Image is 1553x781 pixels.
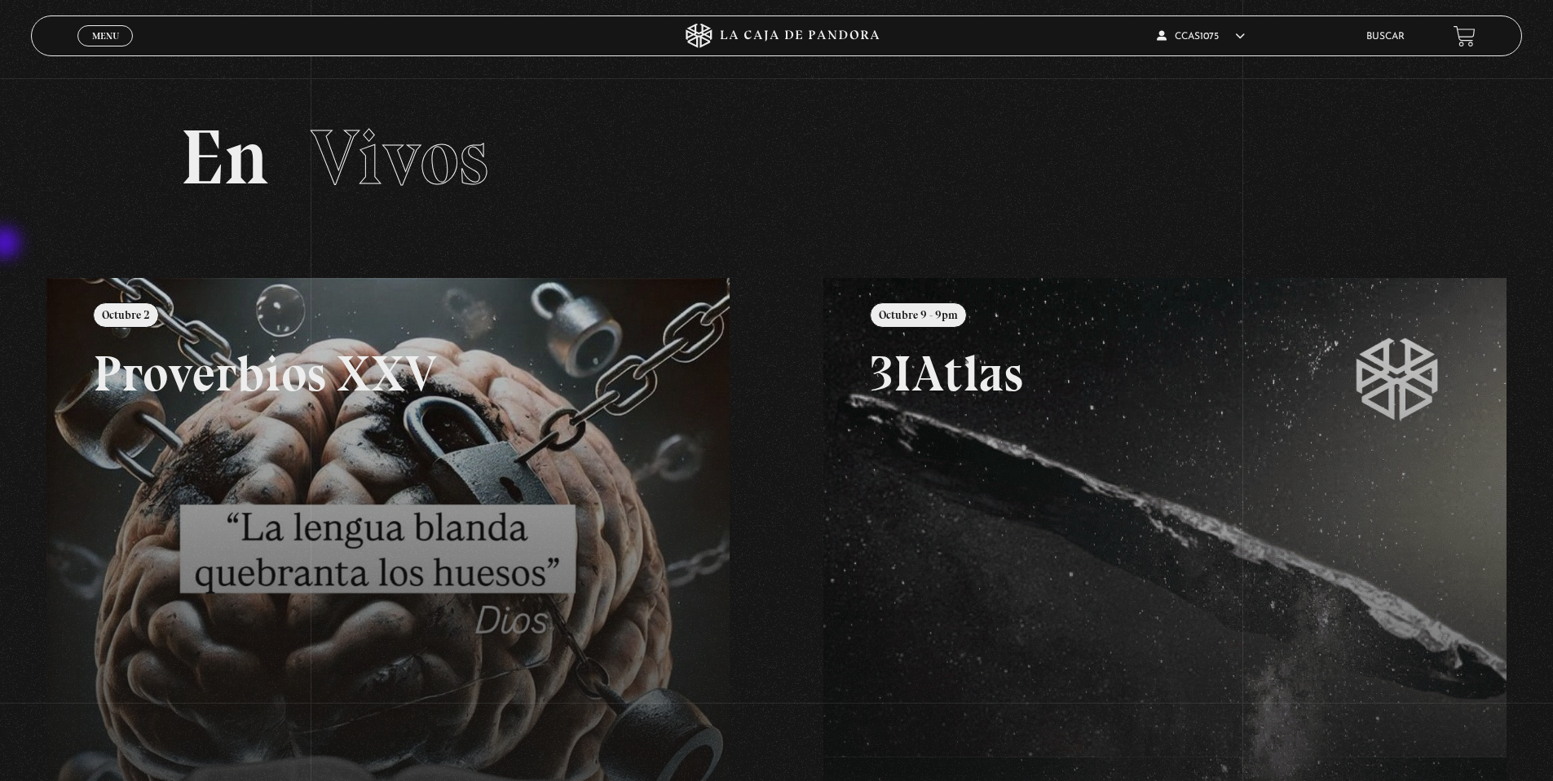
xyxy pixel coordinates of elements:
span: Vivos [311,111,488,204]
a: Buscar [1366,32,1405,42]
span: Menu [92,31,119,41]
h2: En [180,119,1373,196]
span: Cerrar [86,45,125,56]
a: View your shopping cart [1454,25,1476,47]
span: ccas1075 [1157,32,1245,42]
